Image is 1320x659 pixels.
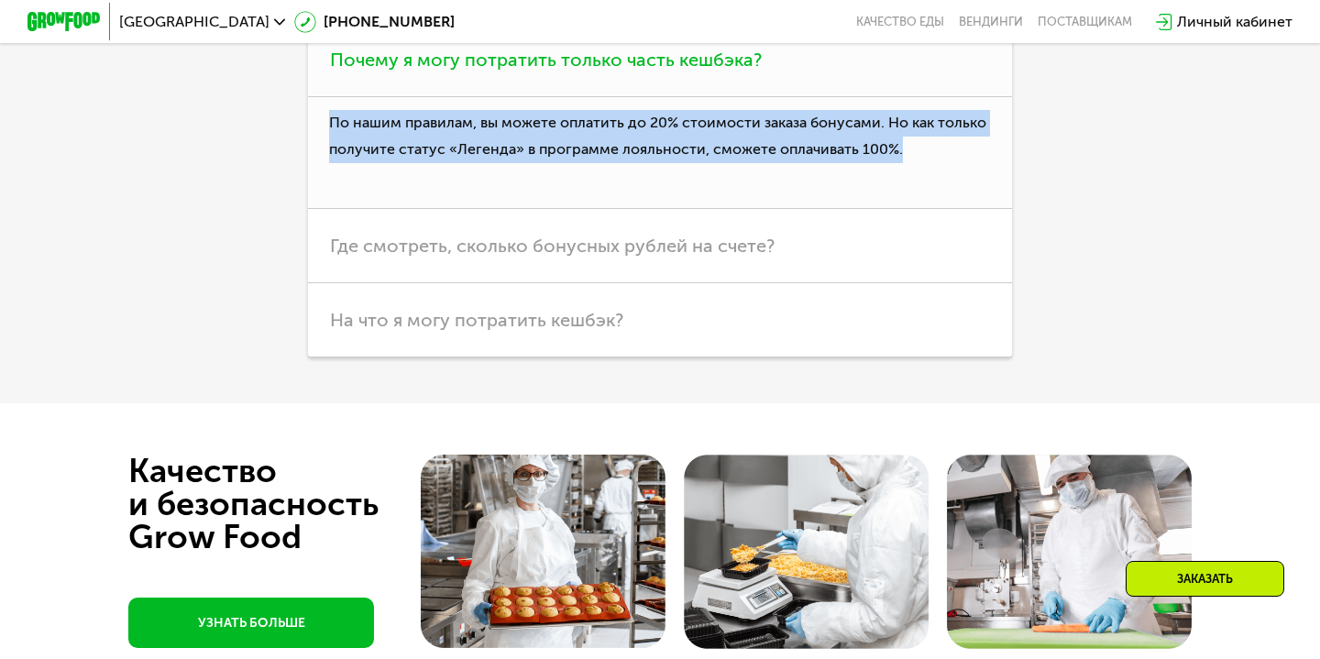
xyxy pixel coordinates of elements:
span: Где смотреть, сколько бонусных рублей на счете? [330,235,775,257]
div: поставщикам [1038,15,1132,29]
p: По нашим правилам, вы можете оплатить до 20% стоимости заказа бонусами. Но как только получите ст... [308,97,1012,210]
span: Почему я могу потратить только часть кешбэка? [330,49,762,71]
a: [PHONE_NUMBER] [294,11,455,33]
div: Заказать [1126,561,1284,597]
span: На что я могу потратить кешбэк? [330,309,623,331]
a: УЗНАТЬ БОЛЬШЕ [128,598,374,648]
a: Вендинги [959,15,1023,29]
a: Качество еды [856,15,944,29]
div: Личный кабинет [1177,11,1292,33]
span: [GEOGRAPHIC_DATA] [119,15,269,29]
div: Качество и безопасность Grow Food [128,455,446,554]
